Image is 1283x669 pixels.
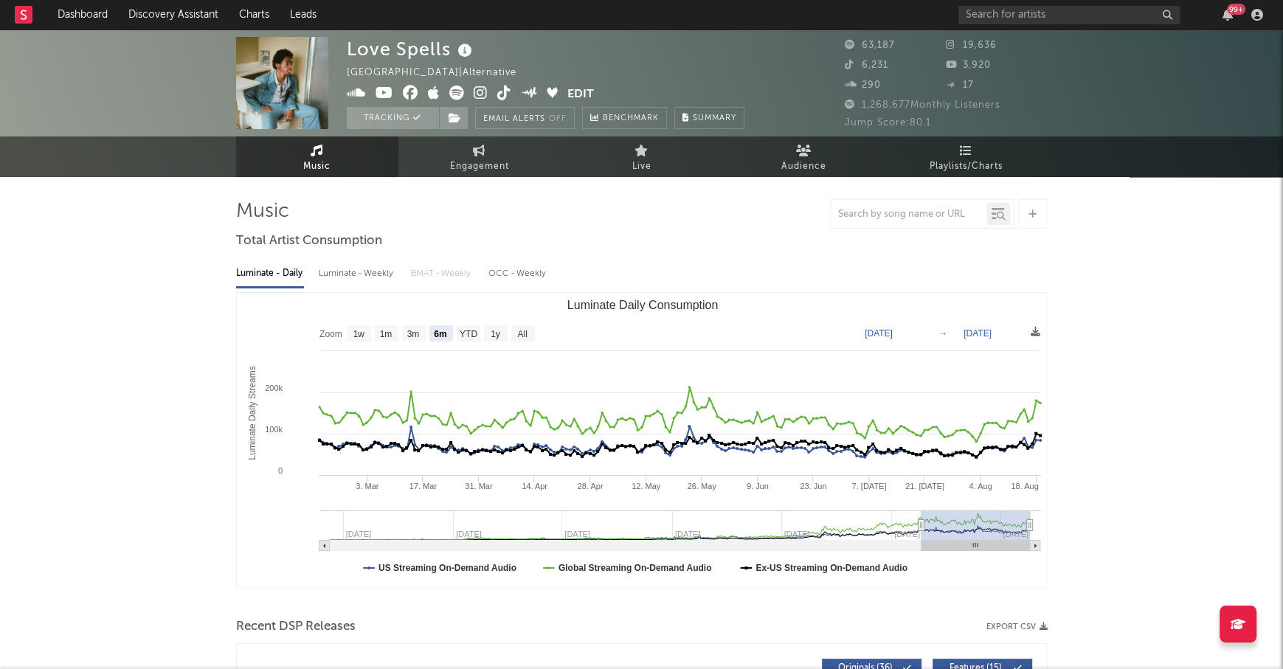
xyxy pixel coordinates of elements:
[561,136,723,177] a: Live
[558,563,711,573] text: Global Streaming On-Demand Audio
[755,563,907,573] text: Ex-US Streaming On-Demand Audio
[475,107,575,129] button: Email AlertsOff
[303,158,331,176] span: Music
[577,482,603,491] text: 28. Apr
[845,41,895,50] span: 63,187
[549,115,567,123] em: Off
[347,37,476,61] div: Love Spells
[969,482,992,491] text: 4. Aug
[851,482,886,491] text: 7. [DATE]
[746,482,768,491] text: 9. Jun
[277,466,282,475] text: 0
[265,425,283,434] text: 100k
[582,107,667,129] a: Benchmark
[567,299,718,311] text: Luminate Daily Consumption
[356,482,379,491] text: 3. Mar
[319,261,396,286] div: Luminate - Weekly
[831,209,986,221] input: Search by song name or URL
[434,329,446,339] text: 6m
[1011,482,1038,491] text: 18. Aug
[964,328,992,339] text: [DATE]
[938,328,947,339] text: →
[409,482,437,491] text: 17. Mar
[319,329,342,339] text: Zoom
[946,80,974,90] span: 17
[378,563,516,573] text: US Streaming On-Demand Audio
[632,158,651,176] span: Live
[237,293,1048,588] svg: Luminate Daily Consumption
[946,41,997,50] span: 19,636
[1227,4,1245,15] div: 99 +
[459,329,477,339] text: YTD
[845,118,931,128] span: Jump Score: 80.1
[517,329,527,339] text: All
[885,136,1048,177] a: Playlists/Charts
[236,618,356,636] span: Recent DSP Releases
[674,107,744,129] button: Summary
[379,329,392,339] text: 1m
[800,482,826,491] text: 23. Jun
[265,384,283,392] text: 200k
[781,158,826,176] span: Audience
[488,261,547,286] div: OCC - Weekly
[693,114,736,122] span: Summary
[930,158,1003,176] span: Playlists/Charts
[845,80,881,90] span: 290
[1223,9,1233,21] button: 99+
[687,482,716,491] text: 26. May
[845,100,1000,110] span: 1,268,677 Monthly Listeners
[398,136,561,177] a: Engagement
[946,60,991,70] span: 3,920
[450,158,509,176] span: Engagement
[958,6,1180,24] input: Search for artists
[491,329,500,339] text: 1y
[632,482,661,491] text: 12. May
[522,482,547,491] text: 14. Apr
[845,60,888,70] span: 6,231
[603,110,659,128] span: Benchmark
[723,136,885,177] a: Audience
[465,482,493,491] text: 31. Mar
[353,329,364,339] text: 1w
[905,482,944,491] text: 21. [DATE]
[236,261,304,286] div: Luminate - Daily
[347,64,533,82] div: [GEOGRAPHIC_DATA] | Alternative
[236,232,382,250] span: Total Artist Consumption
[407,329,419,339] text: 3m
[986,623,1048,631] button: Export CSV
[865,328,893,339] text: [DATE]
[567,86,594,104] button: Edit
[236,136,398,177] a: Music
[347,107,439,129] button: Tracking
[246,366,257,460] text: Luminate Daily Streams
